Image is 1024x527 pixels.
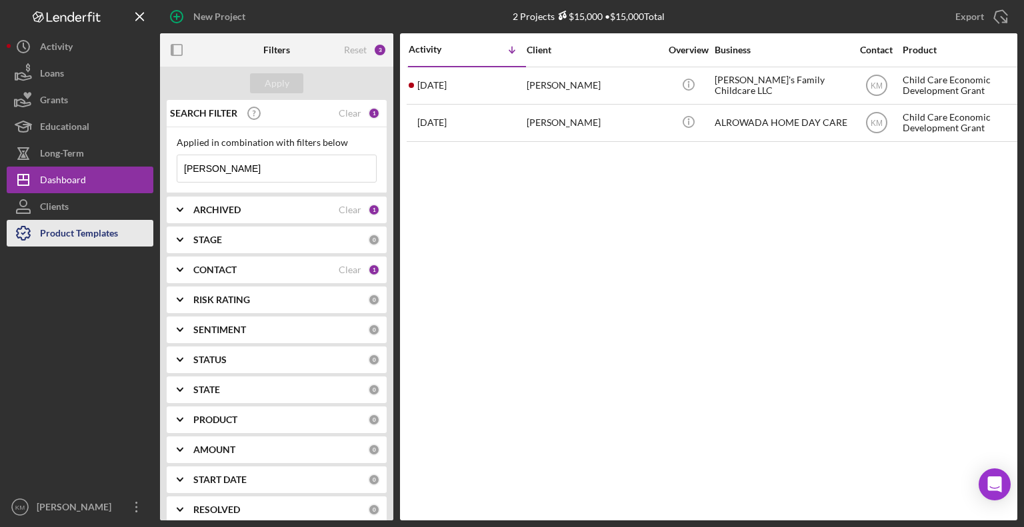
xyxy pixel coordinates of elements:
div: Educational [40,113,89,143]
div: [PERSON_NAME] [33,494,120,524]
button: Clients [7,193,153,220]
div: [PERSON_NAME]'s Family Childcare LLC [715,68,848,103]
b: START DATE [193,474,247,485]
div: Activity [40,33,73,63]
div: 3 [373,43,387,57]
div: 0 [368,384,380,396]
div: Long-Term [40,140,84,170]
div: Apply [265,73,289,93]
div: Clear [339,108,361,119]
text: KM [15,504,25,511]
div: 0 [368,234,380,246]
button: Dashboard [7,167,153,193]
div: Business [715,45,848,55]
div: Activity [409,44,467,55]
b: STAGE [193,235,222,245]
div: Clear [339,205,361,215]
div: 0 [368,414,380,426]
div: Reset [344,45,367,55]
div: 0 [368,504,380,516]
div: 2 Projects • $15,000 Total [513,11,665,22]
button: Activity [7,33,153,60]
div: 0 [368,324,380,336]
b: AMOUNT [193,444,235,455]
b: CONTACT [193,264,237,275]
b: RESOLVED [193,504,240,515]
button: KM[PERSON_NAME] [7,494,153,520]
button: Export [942,3,1017,30]
div: 0 [368,294,380,306]
button: Loans [7,60,153,87]
div: Applied in combination with filters below [177,137,377,148]
div: 0 [368,444,380,456]
div: Product Templates [40,220,118,250]
time: 2025-07-16 01:44 [417,80,447,91]
div: Dashboard [40,167,86,197]
div: 1 [368,107,380,119]
div: Export [955,3,984,30]
div: Client [527,45,660,55]
div: Grants [40,87,68,117]
div: Clear [339,264,361,275]
div: 0 [368,354,380,366]
div: New Project [193,3,245,30]
b: STATUS [193,354,227,365]
b: Filters [263,45,290,55]
div: 1 [368,204,380,216]
div: ALROWADA HOME DAY CARE [715,105,848,141]
div: 0 [368,474,380,486]
div: 1 [368,264,380,276]
div: Clients [40,193,69,223]
b: RISK RATING [193,294,250,305]
button: Grants [7,87,153,113]
time: 2025-07-15 17:43 [417,117,447,128]
div: [PERSON_NAME] [527,105,660,141]
div: Open Intercom Messenger [979,468,1011,500]
button: New Project [160,3,259,30]
button: Apply [250,73,303,93]
text: KM [871,81,883,91]
b: SEARCH FILTER [170,108,237,119]
div: $15,000 [555,11,603,22]
button: Product Templates [7,220,153,247]
div: Loans [40,60,64,90]
div: Contact [851,45,901,55]
button: Educational [7,113,153,140]
b: ARCHIVED [193,205,241,215]
b: PRODUCT [193,414,237,425]
b: SENTIMENT [193,324,246,335]
text: KM [871,119,883,128]
b: STATE [193,384,220,395]
button: Long-Term [7,140,153,167]
div: Overview [663,45,713,55]
div: [PERSON_NAME] [527,68,660,103]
